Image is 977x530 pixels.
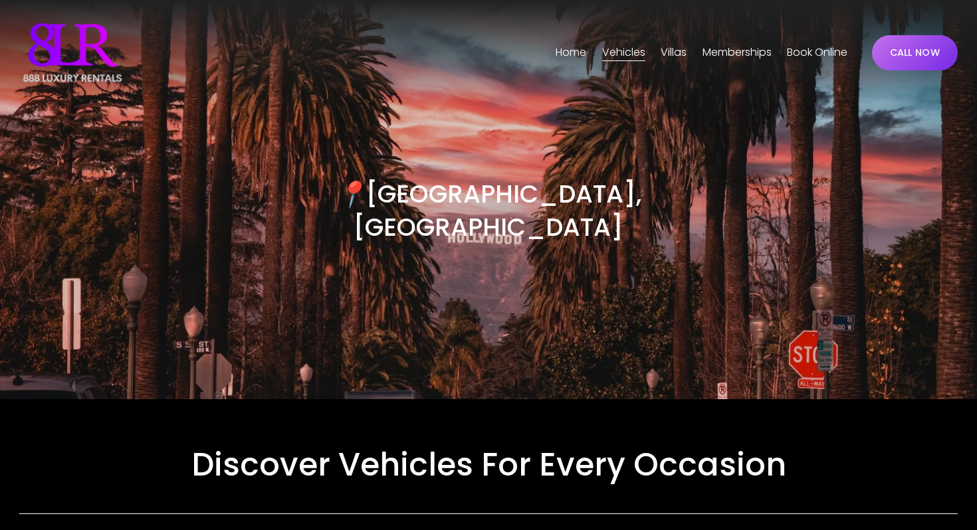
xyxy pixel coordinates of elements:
h2: Discover Vehicles For Every Occasion [19,444,957,486]
a: Home [556,42,586,63]
a: CALL NOW [872,35,958,70]
span: Vehicles [602,43,645,62]
a: folder dropdown [661,42,687,63]
a: Book Online [787,42,847,63]
span: Villas [661,43,687,62]
a: folder dropdown [602,42,645,63]
a: Memberships [703,42,772,63]
em: 📍 [336,177,366,211]
img: Luxury Car &amp; Home Rentals For Every Occasion [19,19,126,86]
h3: [GEOGRAPHIC_DATA], [GEOGRAPHIC_DATA] [254,178,723,244]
